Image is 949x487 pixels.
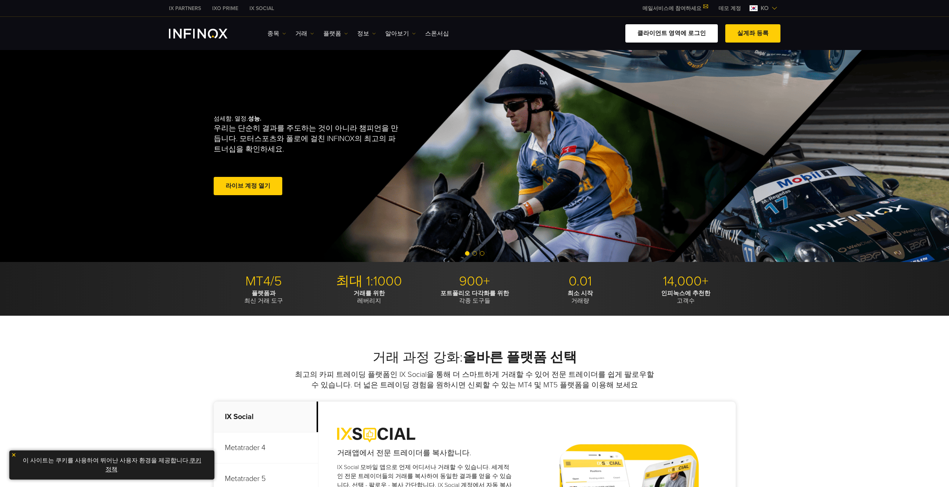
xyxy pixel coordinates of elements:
p: 고객수 [636,290,736,305]
p: 14,000+ [636,273,736,290]
p: 각종 도구들 [425,290,525,305]
strong: 인피녹스에 추천한 [661,290,710,297]
a: INFINOX [207,4,244,12]
p: 최고의 카피 트레이딩 플랫폼인 IX Social을 통해 더 스마트하게 거래할 수 있어 전문 트레이더를 쉽게 팔로우할 수 있습니다. 더 넓은 트레이딩 경험을 원하시면 신뢰할 수... [294,369,656,390]
span: Go to slide 3 [480,251,484,256]
span: Go to slide 1 [465,251,469,256]
strong: 성능. [248,115,261,122]
p: 최대 1:1000 [319,273,419,290]
strong: 플랫폼과 [252,290,276,297]
strong: 거래를 위한 [353,290,385,297]
p: Metatrader 4 [214,433,318,463]
strong: 포트폴리오 다각화를 위한 [440,290,509,297]
p: 900+ [425,273,525,290]
a: INFINOX MENU [713,4,747,12]
a: INFINOX [244,4,280,12]
a: 스폰서십 [425,29,449,38]
a: 플랫폼 [323,29,348,38]
div: 섬세함. 열정. [214,103,449,209]
a: 거래 [295,29,314,38]
a: 실계좌 등록 [725,24,780,43]
p: 이 사이트는 쿠키를 사용하여 뛰어난 사용자 환경을 제공합니다. . [13,454,211,476]
a: 정보 [357,29,376,38]
img: yellow close icon [11,452,16,458]
p: 거래량 [530,290,630,305]
a: 메일서비스에 참여하세요 [637,5,713,12]
a: 종목 [267,29,286,38]
p: 레버리지 [319,290,419,305]
p: 최신 거래 도구 [214,290,314,305]
a: 라이브 계정 열기 [214,177,282,195]
a: 클라이언트 영역에 로그인 [625,24,718,43]
p: 우리는 단순히 결과를 주도하는 것이 아니라 챔피언을 만듭니다. 모터스포츠와 폴로에 걸친 INFINOX의 최고의 파트너십을 확인하세요. [214,123,402,154]
h2: 거래 과정 강화: [214,349,736,366]
a: 알아보기 [385,29,416,38]
p: MT4/5 [214,273,314,290]
span: ko [758,4,772,13]
span: Go to slide 2 [472,251,477,256]
p: IX Social [214,402,318,433]
strong: 최소 시작 [568,290,593,297]
h4: 거래앱에서 전문 트레이더를 복사합니다. [337,448,515,458]
a: INFINOX Logo [169,29,245,38]
p: 0.01 [530,273,630,290]
strong: 올바른 플랫폼 선택 [463,349,577,365]
a: INFINOX [163,4,207,12]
